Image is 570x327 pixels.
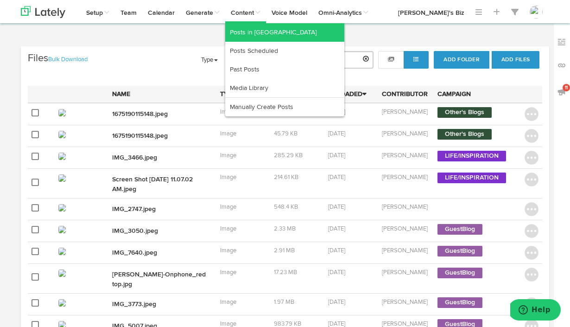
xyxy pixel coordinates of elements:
span: Image [220,131,236,137]
a: Posts Scheduled [225,42,344,60]
a: Uploaded By [225,51,276,70]
span: [DATE] [328,131,345,137]
span: Image [220,109,236,115]
iframe: Opens a widget where you can find more information [510,299,561,322]
h3: Files [28,51,93,66]
span: [DATE] [328,248,345,254]
img: GiL9pXlSlG9NMsoMnuot [58,269,66,277]
a: Type [194,51,225,70]
a: Bulk Download [48,57,88,63]
span: [PERSON_NAME] [382,248,428,254]
span: Image [220,269,236,276]
span: Image [220,226,236,232]
span: 11 [563,84,570,91]
img: JfsZugShQNWjftDpkAxX [530,6,543,19]
span: Image [220,248,236,254]
span: Image [220,204,236,210]
a: IMG_2747.jpeg [112,206,156,212]
span: Image [220,174,236,180]
span: [PERSON_NAME] [382,109,428,115]
span: Image [220,153,236,159]
a: LIFE/INSPIRATION [443,173,500,183]
span: [PERSON_NAME] [382,131,428,137]
a: Other's Blogs [443,129,486,139]
a: GuestBlog [443,224,477,234]
a: 1675190115148.jpeg [112,111,168,117]
img: qyBfLDXwS1UCu7F0RdsB [58,131,66,138]
img: icon_menu_button.svg [525,129,538,143]
a: IMG_3773.jpeg [112,301,156,308]
img: logo_lately_bg_light.svg [21,6,65,18]
img: icon_menu_button.svg [525,151,538,165]
button: Add Folder [434,51,489,69]
img: icon_menu_button.svg [525,224,538,238]
a: Media Library [225,79,344,97]
span: [PERSON_NAME] [382,174,428,180]
span: 1.97 MB [274,299,294,305]
a: IMG_3050.jpeg [112,228,158,234]
span: [PERSON_NAME] [382,269,428,276]
a: Manually Create Posts [225,98,344,116]
span: [PERSON_NAME] [382,226,428,232]
img: icon_menu_button.svg [525,246,538,260]
span: [PERSON_NAME] [382,153,428,159]
button: Add Files [492,51,539,69]
a: Contributor [382,91,428,97]
img: keywords_off.svg [557,38,566,47]
span: [PERSON_NAME] [382,204,428,210]
span: [DATE] [328,174,345,180]
a: [PERSON_NAME]-Onphone_red top.jpg [112,271,206,288]
img: he03TaCRcK9ytks3W8pQ [58,248,66,255]
a: GuestBlog [443,268,477,278]
span: [DATE] [328,269,345,276]
a: Screen Shot [DATE] 11.07.02 AM.jpeg [112,176,193,192]
span: [DATE] [328,226,345,232]
span: [DATE] [328,204,345,210]
a: IMG_3466.jpeg [112,154,157,161]
span: 983.79 KB [274,321,301,327]
a: Uploaded [328,91,367,97]
img: SdLgOI9cRaysyce2vzq8 [58,109,66,116]
span: 17.23 MB [274,269,297,276]
img: icon_menu_button.svg [525,297,538,311]
img: c7kHla46TEODlHkPCdeu [58,226,66,233]
a: Other's Blogs [443,107,486,117]
img: links_off.svg [557,61,566,70]
span: 285.29 KB [274,153,303,159]
span: 2.91 MB [274,248,295,254]
a: Posts in [GEOGRAPHIC_DATA] [225,23,344,42]
a: IMG_7640.jpeg [112,250,157,256]
span: [PERSON_NAME] [382,299,428,305]
a: Type [220,91,236,97]
span: [DATE] [328,153,345,159]
a: 1675190115148.jpeg [112,133,168,139]
img: aXcX8PD0SjejaByjs4nu [58,153,66,160]
img: 9BE5pepRGK28vA5Y3Ru1 [58,174,66,182]
a: Campaign [437,91,471,97]
a: Name [112,91,130,97]
span: [DATE] [328,321,345,327]
span: 45.79 KB [274,131,298,137]
span: 214.61 KB [274,174,298,180]
a: Past Posts [225,60,344,79]
a: GuestBlog [443,297,477,308]
img: announcements_off.svg [557,87,566,96]
span: 548.4 KB [274,204,298,210]
img: 4fgzCe1lSDyBkpdaceAw [58,299,66,307]
img: icon_menu_button.svg [525,107,538,121]
a: GuestBlog [443,246,477,256]
img: icon_menu_button.svg [525,173,538,186]
a: LIFE/INSPIRATION [443,151,500,161]
span: Image [220,299,236,305]
span: [DATE] [328,299,345,305]
span: [PERSON_NAME] [382,321,428,327]
span: 2.33 MB [274,226,296,232]
img: icon_menu_button.svg [525,268,538,282]
span: Image [220,321,236,327]
img: icon_menu_button.svg [525,202,538,216]
img: AC7Aa4rBQDSoLMX4VWvr [58,204,66,212]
